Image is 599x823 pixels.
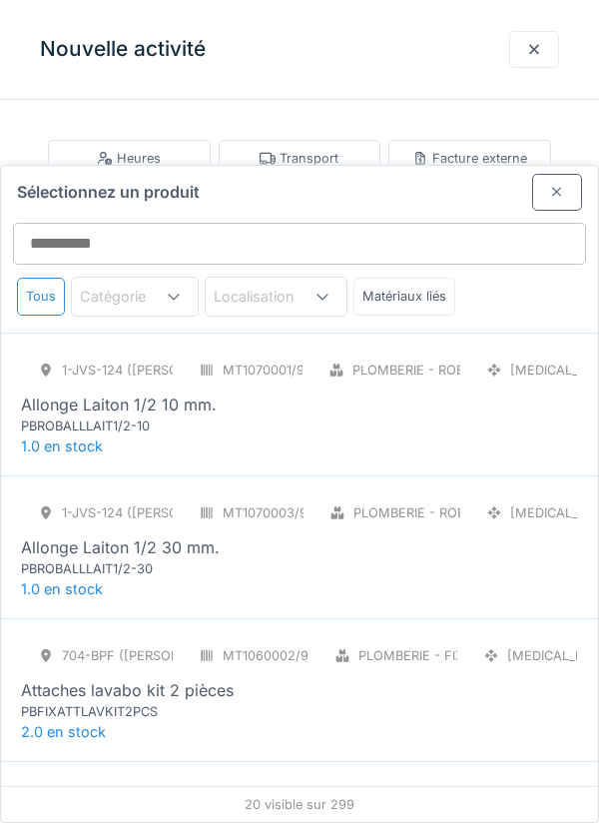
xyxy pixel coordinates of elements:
div: MT1070001/999/005 [223,361,349,380]
div: Heures [97,149,161,168]
div: Tous [17,278,65,315]
div: 1-JVS-124 ([PERSON_NAME]) [62,361,244,380]
div: Matériaux liés [353,278,455,315]
span: 2.0 en stock [21,723,106,740]
div: Attaches lavabo kit 2 pièces [21,678,234,702]
div: Sélectionnez un produit [1,166,598,211]
div: PBFIXATTLAVKIT2PCS [21,702,261,721]
div: Allonge Laiton 1/2 10 mm. [21,393,217,416]
div: PBROBALLLAIT1/2-30 [21,559,261,578]
div: 1-JVS-124 ([PERSON_NAME]) [62,503,244,522]
div: Transport [260,149,338,168]
div: Localisation [214,286,322,308]
div: Plomberie - Fixations [358,646,511,665]
span: 1.0 en stock [21,437,103,454]
div: 704-BPF ([PERSON_NAME]) [62,646,236,665]
div: Plomberie - Robinetterie [352,361,528,380]
div: Plomberie - Robinetterie [353,503,529,522]
div: Facture externe [412,149,527,168]
div: Catégorie [80,286,174,308]
div: 20 visible sur 299 [1,786,598,822]
div: MT1060002/999/002 [223,646,353,665]
div: PBROBALLLAIT1/2-10 [21,416,261,435]
h3: Nouvelle activité [40,37,206,62]
div: MT1070003/999/005 [223,503,352,522]
div: Allonge Laiton 1/2 30 mm. [21,535,220,559]
span: 1.0 en stock [21,580,103,597]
